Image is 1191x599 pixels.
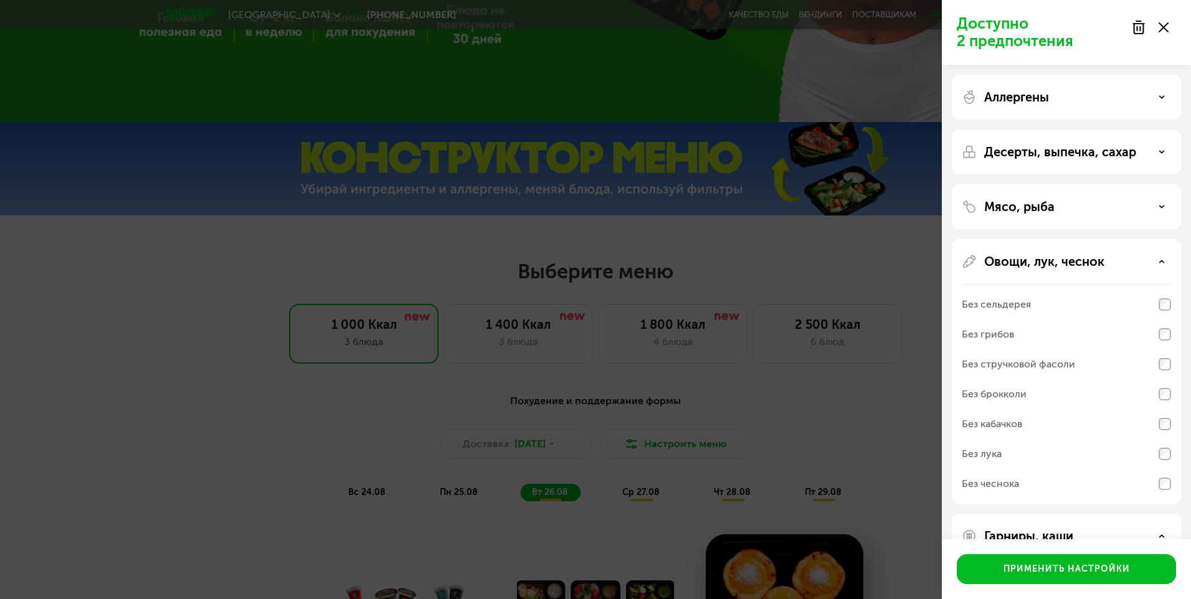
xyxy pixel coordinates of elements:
[984,254,1104,269] p: Овощи, лук, чеснок
[984,529,1073,544] p: Гарниры, каши
[957,554,1176,584] button: Применить настройки
[984,199,1055,214] p: Мясо, рыба
[962,417,1022,432] div: Без кабачков
[962,327,1014,342] div: Без грибов
[962,357,1075,372] div: Без стручковой фасоли
[962,446,1002,461] div: Без лука
[984,144,1136,159] p: Десерты, выпечка, сахар
[957,15,1124,50] p: Доступно 2 предпочтения
[962,387,1027,402] div: Без брокколи
[1004,563,1130,575] div: Применить настройки
[962,297,1031,312] div: Без сельдерея
[962,476,1019,491] div: Без чеснока
[984,90,1049,105] p: Аллергены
